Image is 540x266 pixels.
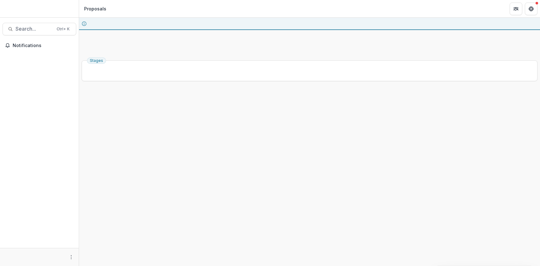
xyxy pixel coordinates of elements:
[16,26,53,32] span: Search...
[3,40,76,51] button: Notifications
[55,26,71,33] div: Ctrl + K
[84,5,106,12] div: Proposals
[90,58,103,63] span: Stages
[13,43,74,48] span: Notifications
[525,3,537,15] button: Get Help
[82,4,109,13] nav: breadcrumb
[510,3,522,15] button: Partners
[3,23,76,35] button: Search...
[67,253,75,261] button: More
